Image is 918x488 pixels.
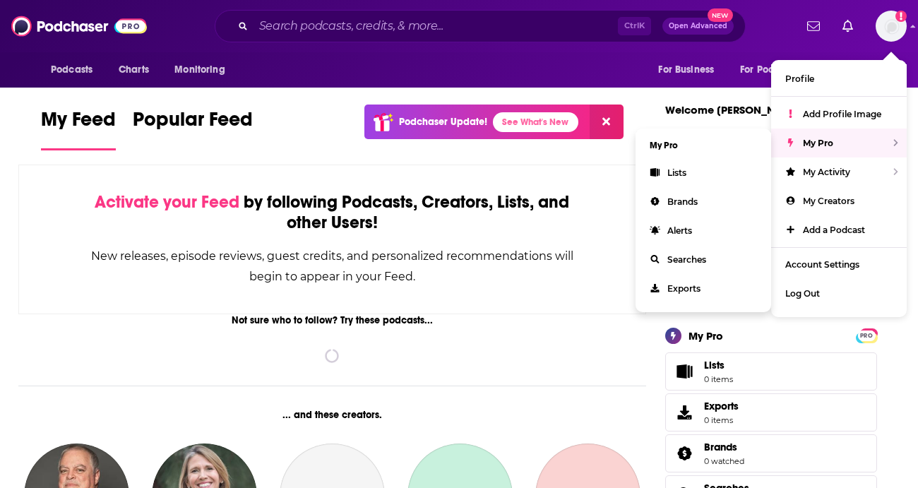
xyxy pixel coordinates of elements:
span: Activate your Feed [95,191,239,213]
a: Brands [704,441,744,453]
a: My Feed [41,107,116,150]
a: Charts [109,56,157,83]
span: 0 items [704,374,733,384]
button: open menu [731,56,828,83]
a: See What's New [493,112,578,132]
a: Brands [670,444,698,463]
a: Show notifications dropdown [801,14,825,38]
span: Profile [785,73,814,84]
button: Show profile menu [876,11,907,42]
div: My Pro [688,329,723,343]
button: open menu [41,56,111,83]
a: Add Profile Image [771,100,907,129]
a: My Creators [771,186,907,215]
div: ... and these creators. [18,409,646,421]
span: Lists [704,359,725,371]
span: New [708,8,733,22]
span: Log Out [785,288,820,299]
span: Logged in as haleysmith21 [876,11,907,42]
span: My Pro [803,138,833,148]
span: Popular Feed [133,107,253,140]
span: Add a Podcast [803,225,865,235]
span: 0 items [704,415,739,425]
a: Profile [771,64,907,93]
div: Search podcasts, credits, & more... [215,10,746,42]
span: Charts [119,60,149,80]
span: Account Settings [785,259,859,270]
span: Brands [665,434,877,472]
span: My Activity [803,167,850,177]
span: Exports [704,400,739,412]
a: 0 watched [704,456,744,466]
a: PRO [858,330,875,340]
button: open menu [825,56,877,83]
a: Exports [665,393,877,432]
img: Podchaser - Follow, Share and Rate Podcasts [11,13,147,40]
button: open menu [648,56,732,83]
span: Exports [670,403,698,422]
svg: Add a profile image [895,11,907,22]
a: Add a Podcast [771,215,907,244]
div: by following Podcasts, Creators, Lists, and other Users! [90,192,575,233]
span: Open Advanced [669,23,727,30]
span: Ctrl K [618,17,651,35]
ul: Show profile menu [771,60,907,317]
a: Welcome [PERSON_NAME]! [665,103,805,117]
p: Podchaser Update! [399,116,487,128]
a: Show notifications dropdown [837,14,859,38]
span: PRO [858,331,875,341]
span: My Feed [41,107,116,140]
span: Brands [704,441,737,453]
a: Lists [665,352,877,391]
button: Open AdvancedNew [662,18,734,35]
span: Lists [670,362,698,381]
span: Lists [704,359,733,371]
img: User Profile [876,11,907,42]
a: Account Settings [771,250,907,279]
span: Add Profile Image [803,109,881,119]
span: For Business [658,60,714,80]
a: Popular Feed [133,107,253,150]
input: Search podcasts, credits, & more... [254,15,618,37]
span: Monitoring [174,60,225,80]
div: Not sure who to follow? Try these podcasts... [18,314,646,326]
div: New releases, episode reviews, guest credits, and personalized recommendations will begin to appe... [90,246,575,287]
span: Podcasts [51,60,93,80]
span: For Podcasters [740,60,808,80]
span: My Creators [803,196,854,206]
button: open menu [165,56,243,83]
